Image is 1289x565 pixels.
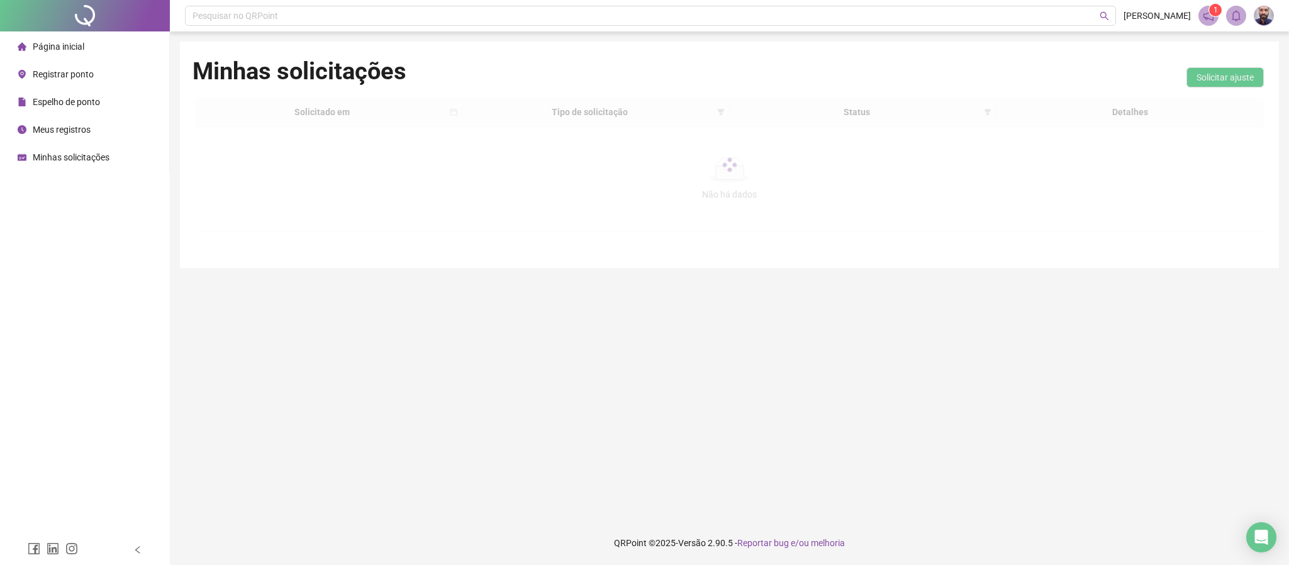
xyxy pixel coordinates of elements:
[1209,4,1222,16] sup: 1
[737,538,845,548] span: Reportar bug e/ou melhoria
[18,153,26,162] span: schedule
[33,152,109,162] span: Minhas solicitações
[1214,6,1218,14] span: 1
[133,545,142,554] span: left
[1230,10,1242,21] span: bell
[18,125,26,134] span: clock-circle
[18,70,26,79] span: environment
[1254,6,1273,25] img: 60213
[47,542,59,555] span: linkedin
[1203,10,1214,21] span: notification
[28,542,40,555] span: facebook
[170,521,1289,565] footer: QRPoint © 2025 - 2.90.5 -
[33,69,94,79] span: Registrar ponto
[18,98,26,106] span: file
[1197,70,1254,84] span: Solicitar ajuste
[678,538,706,548] span: Versão
[193,57,406,86] h1: Minhas solicitações
[65,542,78,555] span: instagram
[1124,9,1191,23] span: [PERSON_NAME]
[33,125,91,135] span: Meus registros
[33,97,100,107] span: Espelho de ponto
[18,42,26,51] span: home
[1186,67,1264,87] button: Solicitar ajuste
[1246,522,1276,552] div: Open Intercom Messenger
[33,42,84,52] span: Página inicial
[1100,11,1109,21] span: search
